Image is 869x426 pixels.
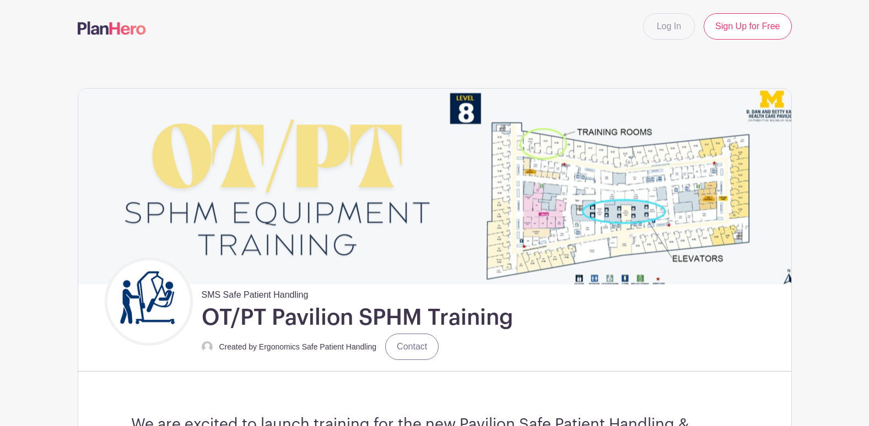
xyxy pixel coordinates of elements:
img: logo-507f7623f17ff9eddc593b1ce0a138ce2505c220e1c5a4e2b4648c50719b7d32.svg [78,21,146,35]
a: Log In [643,13,695,40]
img: event_banner_9671.png [78,89,791,284]
a: Contact [385,334,439,360]
img: default-ce2991bfa6775e67f084385cd625a349d9dcbb7a52a09fb2fda1e96e2d18dcdb.png [202,341,213,352]
span: SMS Safe Patient Handling [202,284,309,302]
img: Untitled%20design.png [107,260,190,343]
a: Sign Up for Free [704,13,791,40]
h1: OT/PT Pavilion SPHM Training [202,304,513,331]
small: Created by Ergonomics Safe Patient Handling [219,342,377,351]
